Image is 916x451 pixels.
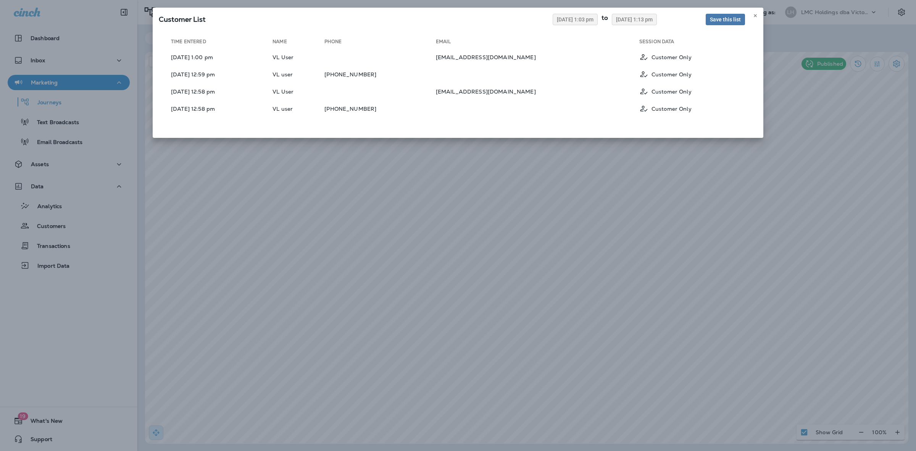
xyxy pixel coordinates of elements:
th: Session Data [639,39,751,48]
td: VL user [273,66,324,82]
div: Customer Only [639,104,745,113]
span: Save this list [710,17,741,22]
span: SQL [159,15,205,24]
td: [DATE] 12:59 pm [165,66,273,82]
th: Email [436,39,639,48]
td: VL User [273,84,324,99]
div: Customer Only [639,70,745,79]
p: Customer Only [652,89,692,95]
td: [DATE] 12:58 pm [165,84,273,99]
div: Customer Only [639,87,745,96]
div: to [598,14,612,25]
button: [DATE] 1:13 pm [612,14,657,25]
button: Save this list [706,14,745,25]
p: Customer Only [652,54,692,60]
span: [DATE] 1:13 pm [616,17,653,22]
td: [DATE] 1:00 pm [165,49,273,65]
td: [PHONE_NUMBER] [324,101,435,116]
td: [EMAIL_ADDRESS][DOMAIN_NAME] [436,49,639,65]
p: Customer Only [652,71,692,78]
td: VL User [273,49,324,65]
span: [DATE] 1:03 pm [557,17,593,22]
th: Phone [324,39,435,48]
td: [PHONE_NUMBER] [324,66,435,82]
td: [DATE] 12:58 pm [165,101,273,116]
div: Customer Only [639,52,745,62]
th: Name [273,39,324,48]
td: [EMAIL_ADDRESS][DOMAIN_NAME] [436,84,639,99]
td: VL user [273,101,324,116]
p: Customer Only [652,106,692,112]
th: Time Entered [165,39,273,48]
button: [DATE] 1:03 pm [553,14,598,25]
